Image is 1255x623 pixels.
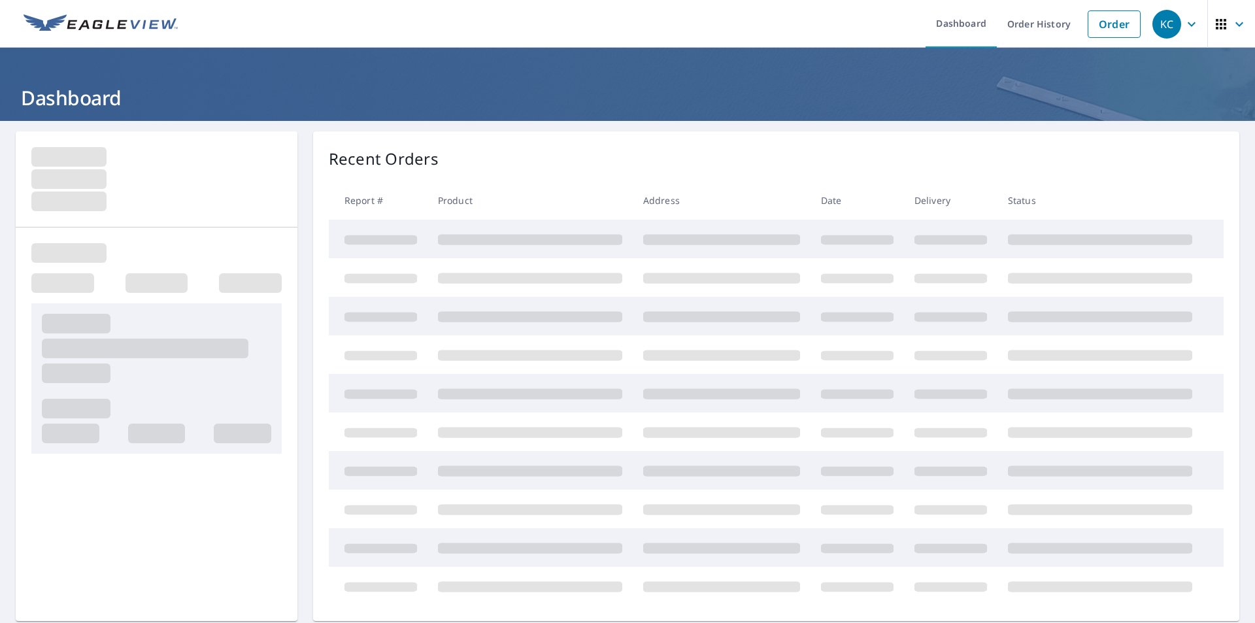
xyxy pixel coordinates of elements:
div: KC [1152,10,1181,39]
h1: Dashboard [16,84,1239,111]
th: Product [427,181,633,220]
th: Address [633,181,811,220]
th: Report # [329,181,427,220]
img: EV Logo [24,14,178,34]
a: Order [1088,10,1141,38]
th: Date [811,181,904,220]
th: Delivery [904,181,997,220]
th: Status [997,181,1203,220]
p: Recent Orders [329,147,439,171]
